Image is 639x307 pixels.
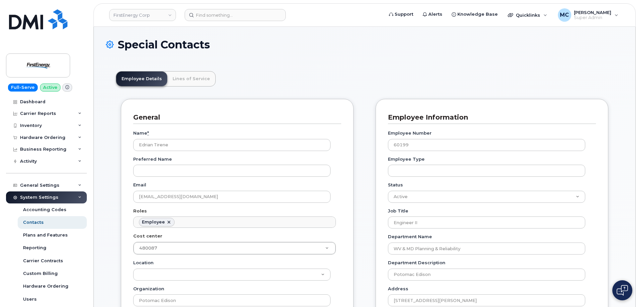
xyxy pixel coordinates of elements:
[147,130,149,136] abbr: required
[388,130,432,136] label: Employee Number
[388,208,408,214] label: Job Title
[388,286,408,292] label: Address
[388,260,445,266] label: Department Description
[133,286,164,292] label: Organization
[133,130,149,136] label: Name
[388,182,403,188] label: Status
[617,285,628,296] img: Open chat
[142,219,165,225] div: Employee
[133,208,147,214] label: Roles
[134,242,336,254] a: 480087
[388,113,591,122] h3: Employee Information
[388,156,425,162] label: Employee Type
[139,246,157,251] span: 480087
[133,113,336,122] h3: General
[133,156,172,162] label: Preferred Name
[133,182,146,188] label: Email
[106,39,623,50] h1: Special Contacts
[167,71,215,86] a: Lines of Service
[133,233,162,239] label: Cost center
[388,234,432,240] label: Department Name
[133,260,154,266] label: Location
[116,71,167,86] a: Employee Details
